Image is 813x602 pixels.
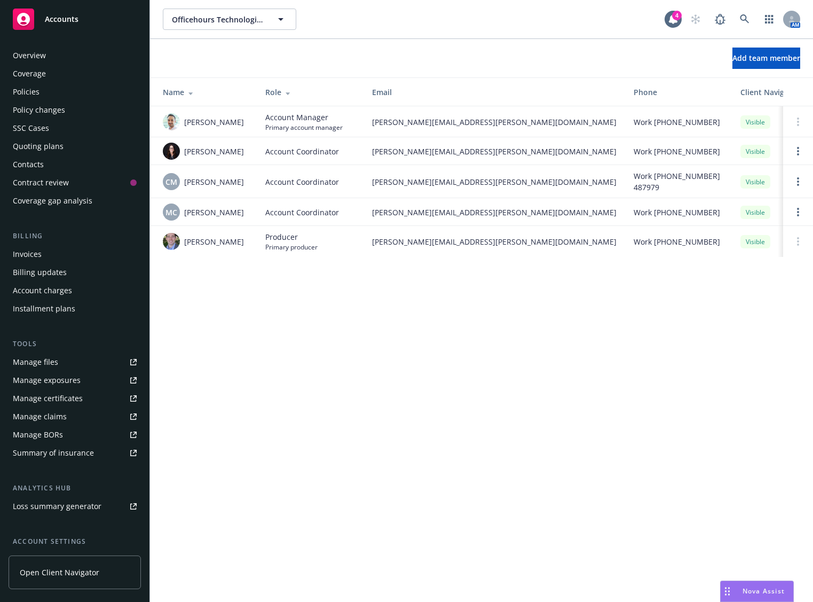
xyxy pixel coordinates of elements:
[165,176,177,187] span: CM
[265,176,339,187] span: Account Coordinator
[265,146,339,157] span: Account Coordinator
[163,87,248,98] div: Name
[9,444,141,462] a: Summary of insurance
[9,426,141,443] a: Manage BORs
[13,101,65,119] div: Policy changes
[9,408,141,425] a: Manage claims
[732,48,800,69] button: Add team member
[13,174,69,191] div: Contract review
[9,83,141,100] a: Policies
[13,264,67,281] div: Billing updates
[9,174,141,191] a: Contract review
[9,483,141,494] div: Analytics hub
[13,354,58,371] div: Manage files
[163,113,180,130] img: photo
[45,15,78,24] span: Accounts
[672,11,682,20] div: 4
[265,207,339,218] span: Account Coordinator
[372,87,617,98] div: Email
[372,236,617,247] span: [PERSON_NAME][EMAIL_ADDRESS][PERSON_NAME][DOMAIN_NAME]
[740,145,770,158] div: Visible
[9,156,141,173] a: Contacts
[720,581,794,602] button: Nova Assist
[634,236,720,247] span: Work [PHONE_NUMBER]
[634,207,720,218] span: Work [PHONE_NUMBER]
[13,120,49,137] div: SSC Cases
[9,536,141,547] div: Account settings
[13,300,75,317] div: Installment plans
[184,236,244,247] span: [PERSON_NAME]
[9,300,141,317] a: Installment plans
[9,498,141,515] a: Loss summary generator
[184,176,244,187] span: [PERSON_NAME]
[9,192,141,209] a: Coverage gap analysis
[9,120,141,137] a: SSC Cases
[13,156,44,173] div: Contacts
[163,233,180,250] img: photo
[172,14,264,25] span: Officehours Technologies Co.
[265,123,343,132] span: Primary account manager
[13,408,67,425] div: Manage claims
[163,9,296,30] button: Officehours Technologies Co.
[13,444,94,462] div: Summary of insurance
[13,390,83,407] div: Manage certificates
[9,47,141,64] a: Overview
[9,339,141,349] div: Tools
[9,138,141,155] a: Quoting plans
[792,206,804,218] a: Open options
[759,9,780,30] a: Switch app
[13,192,92,209] div: Coverage gap analysis
[721,581,734,601] div: Drag to move
[740,235,770,248] div: Visible
[13,138,64,155] div: Quoting plans
[13,65,46,82] div: Coverage
[372,146,617,157] span: [PERSON_NAME][EMAIL_ADDRESS][PERSON_NAME][DOMAIN_NAME]
[163,143,180,160] img: photo
[9,65,141,82] a: Coverage
[265,243,318,252] span: Primary producer
[13,246,42,263] div: Invoices
[9,101,141,119] a: Policy changes
[685,9,706,30] a: Start snowing
[792,145,804,158] a: Open options
[740,175,770,189] div: Visible
[740,115,770,129] div: Visible
[372,207,617,218] span: [PERSON_NAME][EMAIL_ADDRESS][PERSON_NAME][DOMAIN_NAME]
[743,587,785,596] span: Nova Assist
[9,354,141,371] a: Manage files
[13,83,40,100] div: Policies
[184,116,244,128] span: [PERSON_NAME]
[792,175,804,188] a: Open options
[13,282,72,299] div: Account charges
[9,4,141,34] a: Accounts
[184,207,244,218] span: [PERSON_NAME]
[372,116,617,128] span: [PERSON_NAME][EMAIL_ADDRESS][PERSON_NAME][DOMAIN_NAME]
[732,53,800,63] span: Add team member
[634,146,720,157] span: Work [PHONE_NUMBER]
[9,264,141,281] a: Billing updates
[9,372,141,389] a: Manage exposures
[9,390,141,407] a: Manage certificates
[372,176,617,187] span: [PERSON_NAME][EMAIL_ADDRESS][PERSON_NAME][DOMAIN_NAME]
[9,246,141,263] a: Invoices
[20,567,99,578] span: Open Client Navigator
[13,498,101,515] div: Loss summary generator
[634,87,723,98] div: Phone
[13,47,46,64] div: Overview
[265,87,355,98] div: Role
[265,112,343,123] span: Account Manager
[265,231,318,243] span: Producer
[13,372,81,389] div: Manage exposures
[9,231,141,241] div: Billing
[184,146,244,157] span: [PERSON_NAME]
[634,116,720,128] span: Work [PHONE_NUMBER]
[709,9,731,30] a: Report a Bug
[734,9,755,30] a: Search
[9,282,141,299] a: Account charges
[13,426,63,443] div: Manage BORs
[634,170,723,193] span: Work [PHONE_NUMBER] 487979
[740,206,770,219] div: Visible
[165,207,177,218] span: MC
